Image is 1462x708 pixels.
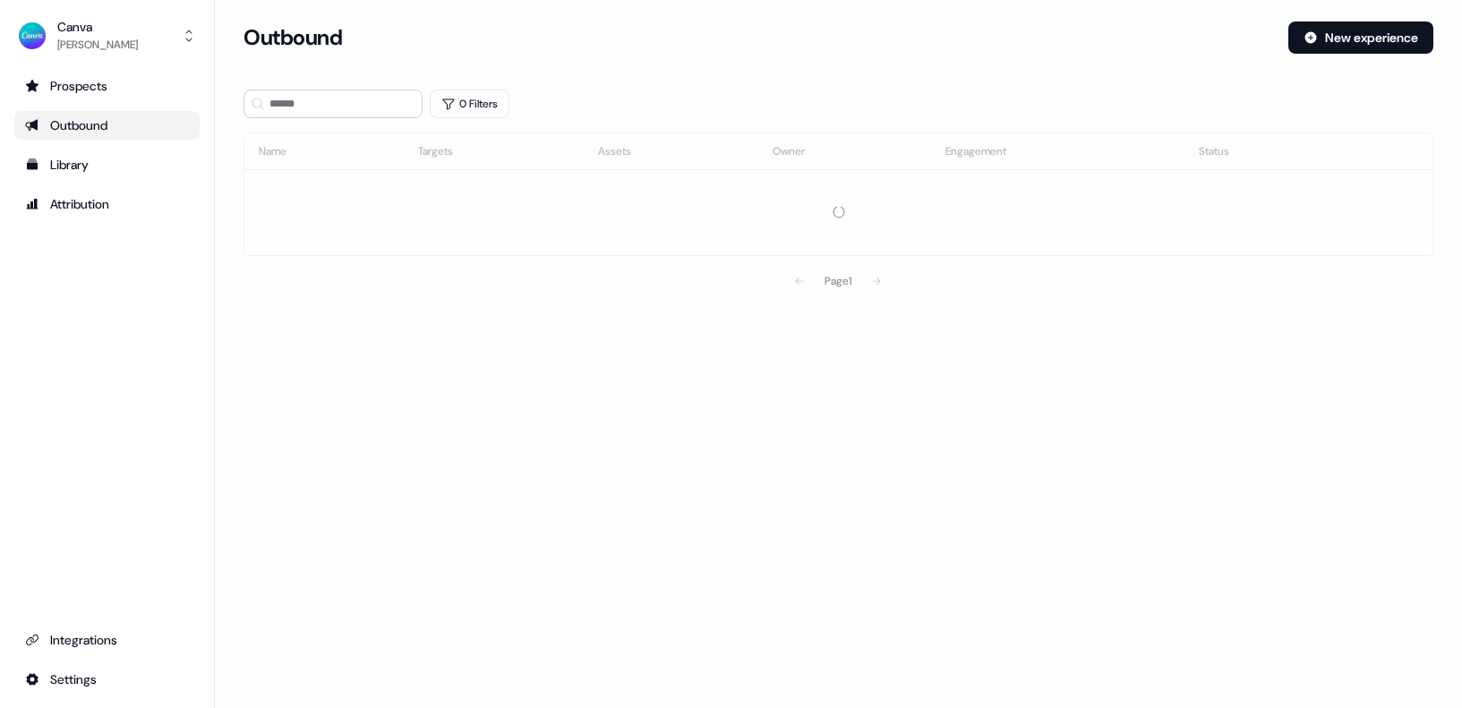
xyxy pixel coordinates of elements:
[430,90,509,118] button: 0 Filters
[14,626,200,654] a: Go to integrations
[25,116,189,134] div: Outbound
[25,631,189,649] div: Integrations
[1288,21,1433,54] button: New experience
[25,77,189,95] div: Prospects
[14,111,200,140] a: Go to outbound experience
[244,24,342,51] h3: Outbound
[14,190,200,218] a: Go to attribution
[25,195,189,213] div: Attribution
[57,36,138,54] div: [PERSON_NAME]
[14,72,200,100] a: Go to prospects
[14,150,200,179] a: Go to templates
[57,18,138,36] div: Canva
[14,14,200,57] button: Canva[PERSON_NAME]
[25,670,189,688] div: Settings
[25,156,189,174] div: Library
[14,665,200,694] a: Go to integrations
